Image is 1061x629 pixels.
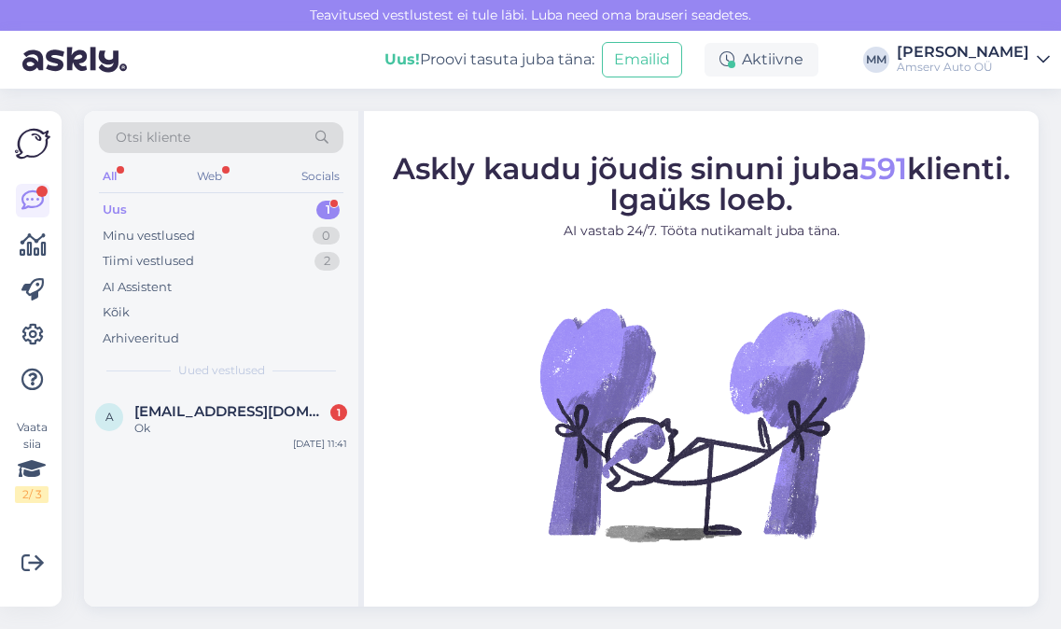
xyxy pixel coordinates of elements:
div: Arhiveeritud [103,329,179,348]
div: Kõik [103,303,130,322]
div: MM [863,47,889,73]
div: 2 [314,252,340,271]
div: [PERSON_NAME] [897,45,1029,60]
button: Emailid [602,42,682,77]
span: artjom1122@mail.ee [134,403,328,420]
div: Web [193,164,226,189]
div: [DATE] 11:41 [293,437,347,451]
div: Socials [298,164,343,189]
div: Aktiivne [705,43,818,77]
a: [PERSON_NAME]Amserv Auto OÜ [897,45,1050,75]
div: 2 / 3 [15,486,49,503]
div: All [99,164,120,189]
div: Amserv Auto OÜ [897,60,1029,75]
div: Minu vestlused [103,227,195,245]
div: Tiimi vestlused [103,252,194,271]
img: No Chat active [534,256,870,592]
span: Otsi kliente [116,128,190,147]
div: Uus [103,201,127,219]
div: 0 [313,227,340,245]
span: 591 [859,150,907,187]
p: AI vastab 24/7. Tööta nutikamalt juba täna. [393,221,1011,241]
div: 1 [330,404,347,421]
div: AI Assistent [103,278,172,297]
div: 1 [316,201,340,219]
span: Askly kaudu jõudis sinuni juba klienti. Igaüks loeb. [393,150,1011,217]
span: Uued vestlused [178,362,265,379]
div: Ok [134,420,347,437]
img: Askly Logo [15,126,50,161]
span: a [105,410,114,424]
div: Proovi tasuta juba täna: [384,49,594,71]
b: Uus! [384,50,420,68]
div: Vaata siia [15,419,49,503]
